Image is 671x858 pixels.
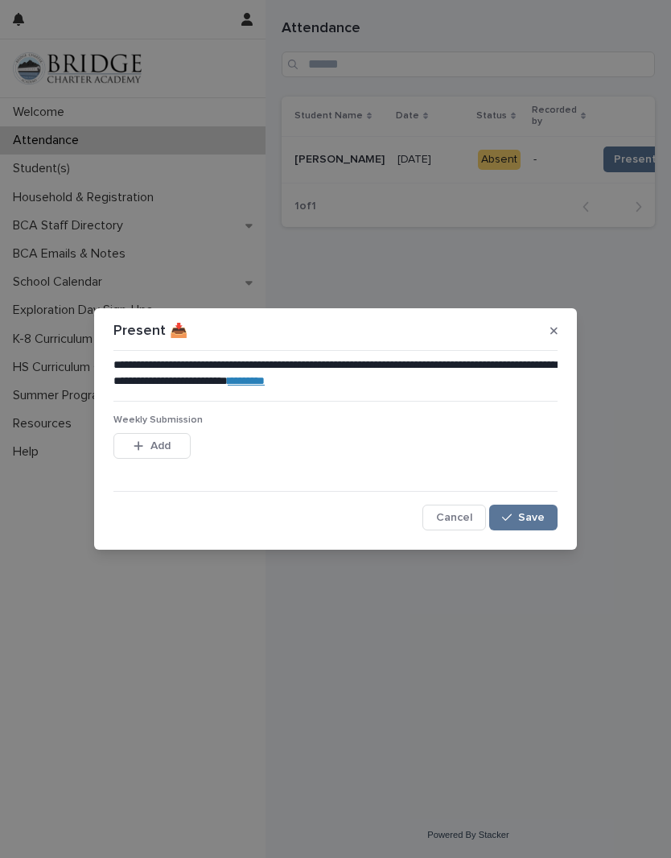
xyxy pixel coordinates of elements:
[489,505,558,530] button: Save
[422,505,486,530] button: Cancel
[113,323,187,340] p: Present 📥
[518,512,545,523] span: Save
[113,415,203,425] span: Weekly Submission
[436,512,472,523] span: Cancel
[150,440,171,452] span: Add
[113,433,191,459] button: Add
